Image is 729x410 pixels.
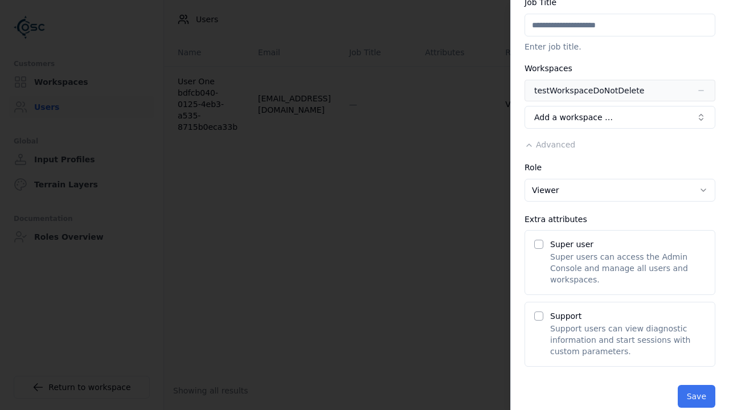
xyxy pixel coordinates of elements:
[536,140,575,149] span: Advanced
[550,240,593,249] label: Super user
[550,251,706,285] p: Super users can access the Admin Console and manage all users and workspaces.
[525,64,572,73] label: Workspaces
[550,323,706,357] p: Support users can view diagnostic information and start sessions with custom parameters.
[525,41,715,52] p: Enter job title.
[550,311,581,321] label: Support
[534,85,644,96] div: testWorkspaceDoNotDelete
[525,215,715,223] div: Extra attributes
[525,139,575,150] button: Advanced
[534,112,613,123] span: Add a workspace …
[678,385,715,408] button: Save
[525,163,542,172] label: Role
